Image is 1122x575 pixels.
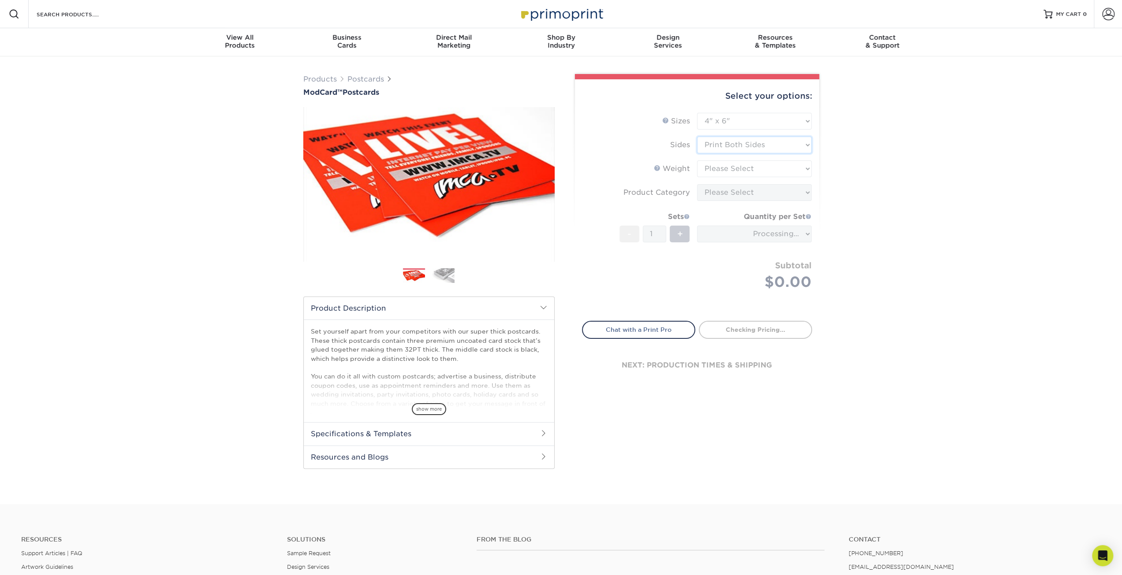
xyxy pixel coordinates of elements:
a: View AllProducts [186,28,294,56]
div: Open Intercom Messenger [1092,545,1113,566]
a: Chat with a Print Pro [582,321,695,338]
img: ModCard™ 01 [303,97,555,271]
span: 0 [1083,11,1087,17]
span: Direct Mail [400,33,507,41]
a: Contact [848,536,1101,543]
span: Shop By [507,33,615,41]
a: Sample Request [287,550,331,556]
span: MY CART [1056,11,1081,18]
span: show more [412,403,446,415]
h1: Postcards [303,88,555,96]
img: Postcards 01 [403,269,425,284]
a: Shop ByIndustry [507,28,615,56]
a: Products [303,75,337,83]
span: Contact [829,33,936,41]
div: & Support [829,33,936,49]
h4: Resources [21,536,274,543]
a: Postcards [347,75,384,83]
h2: Specifications & Templates [304,422,554,445]
a: Checking Pricing... [699,321,812,338]
span: Design [615,33,722,41]
div: Marketing [400,33,507,49]
span: View All [186,33,294,41]
img: Primoprint [517,4,605,23]
a: BusinessCards [293,28,400,56]
div: next: production times & shipping [582,339,812,392]
img: Postcards 02 [432,268,455,283]
h4: Solutions [287,536,463,543]
div: Services [615,33,722,49]
p: Set yourself apart from your competitors with our super thick postcards. These thick postcards co... [311,327,547,417]
span: ModCard™ [303,88,343,96]
a: Contact& Support [829,28,936,56]
a: DesignServices [615,28,722,56]
span: Resources [722,33,829,41]
h2: Resources and Blogs [304,445,554,468]
a: Direct MailMarketing [400,28,507,56]
h4: From the Blog [477,536,825,543]
div: Products [186,33,294,49]
h2: Product Description [304,297,554,319]
a: Design Services [287,564,329,570]
a: Resources& Templates [722,28,829,56]
div: Industry [507,33,615,49]
div: & Templates [722,33,829,49]
a: [PHONE_NUMBER] [848,550,903,556]
span: Business [293,33,400,41]
input: SEARCH PRODUCTS..... [36,9,122,19]
a: [EMAIL_ADDRESS][DOMAIN_NAME] [848,564,954,570]
a: ModCard™Postcards [303,88,555,96]
div: Select your options: [582,79,812,113]
div: Cards [293,33,400,49]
